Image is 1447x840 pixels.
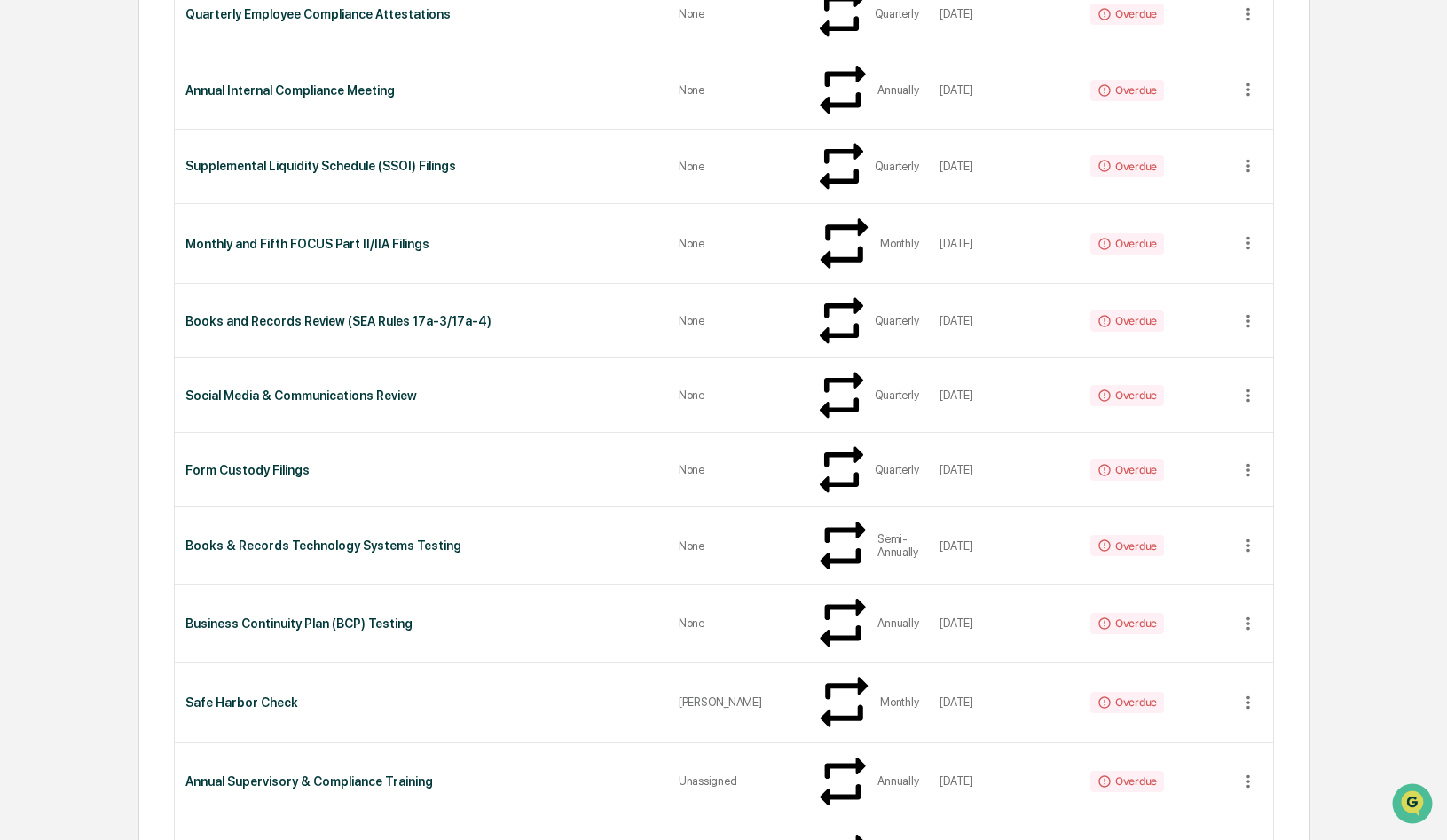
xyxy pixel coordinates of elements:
[679,616,790,630] div: None
[679,774,790,788] div: Unassigned
[60,136,291,153] div: Start new chat
[929,743,1079,821] td: [DATE]
[880,695,918,709] div: Monthly
[679,314,790,327] div: None
[875,7,919,20] div: Quarterly
[185,463,657,477] div: Form Custody Filings
[60,153,224,168] div: We're available if you need us!
[877,774,918,788] div: Annually
[929,51,1079,130] td: [DATE]
[1090,535,1164,556] div: Overdue
[877,532,918,559] div: Semi-Annually
[929,507,1079,585] td: [DATE]
[679,695,790,709] div: [PERSON_NAME]
[875,160,919,173] div: Quarterly
[11,216,122,248] a: 🖐️Preclearance
[679,237,790,250] div: None
[929,358,1079,433] td: [DATE]
[929,204,1079,284] td: [DATE]
[877,83,918,97] div: Annually
[185,7,657,21] div: Quarterly Employee Compliance Attestations
[1390,781,1438,829] iframe: Open customer support
[929,433,1079,507] td: [DATE]
[1090,385,1164,406] div: Overdue
[11,250,119,282] a: 🔎Data Lookup
[129,225,143,239] div: 🗄️
[875,463,919,476] div: Quarterly
[679,160,790,173] div: None
[929,130,1079,204] td: [DATE]
[1090,80,1164,101] div: Overdue
[18,37,323,66] p: How can we help?
[185,83,657,98] div: Annual Internal Compliance Meeting
[302,141,323,162] button: Start new chat
[679,463,790,476] div: None
[1090,4,1164,25] div: Overdue
[185,538,657,553] div: Books & Records Technology Systems Testing
[679,83,790,97] div: None
[679,389,790,402] div: None
[1090,155,1164,177] div: Overdue
[177,301,215,314] span: Pylon
[1090,233,1164,255] div: Overdue
[185,159,657,173] div: Supplemental Liquidity Schedule (SSOI) Filings
[185,389,657,403] div: Social Media & Communications Review
[929,663,1079,742] td: [DATE]
[679,7,790,20] div: None
[1090,613,1164,634] div: Overdue
[185,616,657,631] div: Business Continuity Plan (BCP) Testing
[18,136,50,168] img: 1746055101610-c473b297-6a78-478c-a979-82029cc54cd1
[929,284,1079,358] td: [DATE]
[1090,771,1164,792] div: Overdue
[875,314,919,327] div: Quarterly
[122,216,227,248] a: 🗄️Attestations
[35,224,114,241] span: Preclearance
[18,225,32,239] div: 🖐️
[146,224,220,241] span: Attestations
[185,237,657,251] div: Monthly and Fifth FOCUS Part II/IIA Filings
[875,389,919,402] div: Quarterly
[125,300,215,314] a: Powered byPylon
[880,237,918,250] div: Monthly
[1090,459,1164,481] div: Overdue
[929,585,1079,663] td: [DATE]
[18,259,32,273] div: 🔎
[877,616,918,630] div: Annually
[679,539,790,553] div: None
[185,774,657,789] div: Annual Supervisory & Compliance Training
[1090,692,1164,713] div: Overdue
[185,314,657,328] div: Books and Records Review (SEA Rules 17a-3/17a-4)
[35,257,112,275] span: Data Lookup
[185,695,657,710] div: Safe Harbor Check
[1090,310,1164,332] div: Overdue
